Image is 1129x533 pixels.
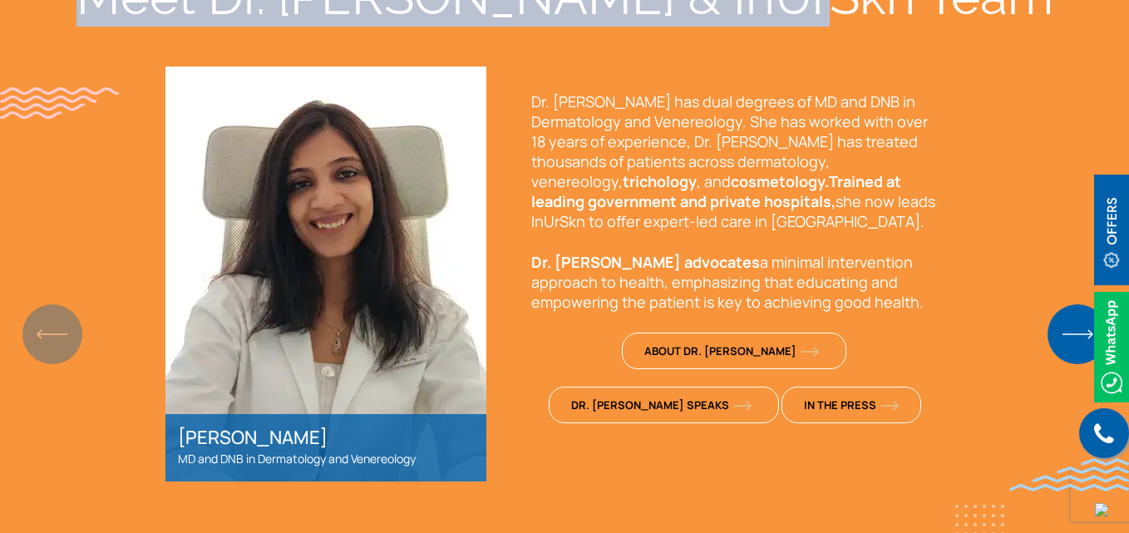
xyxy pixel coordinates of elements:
[880,401,899,411] img: orange-arrow
[1094,175,1129,285] img: offerBt
[623,171,697,191] strong: trichology
[1094,336,1129,354] a: Whatsappicon
[531,171,901,211] strong: cosmetology.Trained at leading government and private hospitals,
[1048,304,1107,364] img: BlueNextArrow
[644,343,819,358] span: About Dr. [PERSON_NAME]
[804,397,899,412] span: In The Press
[781,387,921,423] a: In The Pressorange-arrow
[801,347,819,357] img: orange-arrow
[571,397,752,412] span: Dr. [PERSON_NAME] Speaks
[1095,503,1108,516] img: up-blue-arrow.svg
[1094,292,1129,402] img: Whatsappicon
[165,67,964,524] div: 1 / 2
[1009,458,1129,491] img: bluewave
[531,252,760,272] strong: Dr. [PERSON_NAME] advocates
[1066,316,1088,353] div: Next slide
[549,387,779,423] a: Dr. [PERSON_NAME] Speaksorange-arrow
[178,449,474,469] p: MD and DNB in Dermatology and Venereology
[733,401,752,411] img: orange-arrow
[622,333,846,369] a: About Dr. [PERSON_NAME]orange-arrow
[165,67,486,481] img: Dr-Sejal-main
[178,427,474,448] h2: [PERSON_NAME]
[531,252,939,312] p: a minimal intervention approach to health, emphasizing that educating and empowering the patient ...
[531,91,939,231] p: Dr. [PERSON_NAME] has dual degrees of MD and DNB in Dermatology and Venereology. She has worked w...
